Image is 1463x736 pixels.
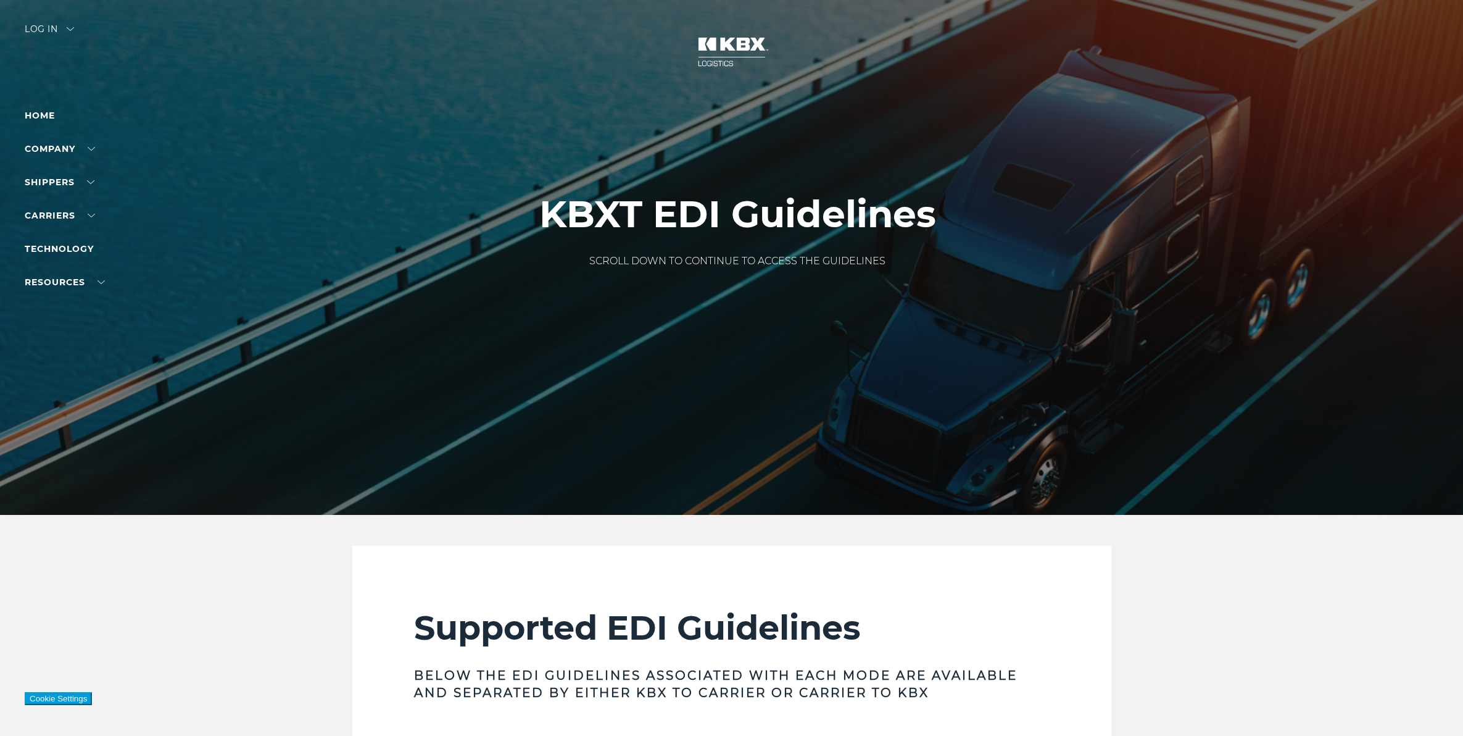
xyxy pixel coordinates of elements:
h2: Supported EDI Guidelines [414,608,1050,648]
div: Log in [25,25,74,43]
a: Company [25,143,95,154]
a: RESOURCES [25,277,105,288]
a: Carriers [25,210,95,221]
a: Technology [25,243,94,254]
img: kbx logo [686,25,778,79]
p: SCROLL DOWN TO CONTINUE TO ACCESS THE GUIDELINES [539,254,936,269]
h3: Below the EDI Guidelines associated with each mode are available and separated by either KBX to C... [414,667,1050,701]
a: Home [25,110,55,121]
a: SHIPPERS [25,177,94,188]
h1: KBXT EDI Guidelines [539,193,936,235]
img: arrow [67,27,74,31]
button: Cookie Settings [25,692,92,705]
